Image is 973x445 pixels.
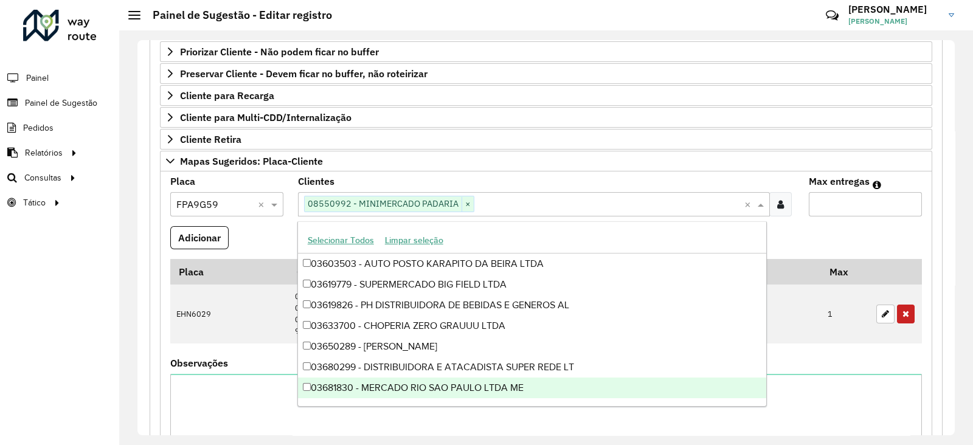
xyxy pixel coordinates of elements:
[809,174,870,188] label: Max entregas
[298,398,767,419] div: 03683101 - RENOVO DISTRIB DE BEB E GENEROS ALIMENTI
[140,9,332,22] h2: Painel de Sugestão - Editar registro
[23,196,46,209] span: Tático
[298,174,334,188] label: Clientes
[298,378,767,398] div: 03681830 - MERCADO RIO SAO PAULO LTDA ME
[24,171,61,184] span: Consultas
[180,134,241,144] span: Cliente Retira
[298,357,767,378] div: 03680299 - DISTRIBUIDORA E ATACADISTA SUPER REDE LT
[298,336,767,357] div: 03650289 - [PERSON_NAME]
[170,285,289,343] td: EHN6029
[258,197,268,212] span: Clear all
[298,316,767,336] div: 03633700 - CHOPERIA ZERO GRAUUU LTDA
[180,47,379,57] span: Priorizar Cliente - Não podem ficar no buffer
[297,221,767,407] ng-dropdown-panel: Options list
[298,254,767,274] div: 03603503 - AUTO POSTO KARAPITO DA BEIRA LTDA
[180,156,323,166] span: Mapas Sugeridos: Placa-Cliente
[25,147,63,159] span: Relatórios
[289,285,592,343] td: 08507153 08509169 08510355 91026735
[289,259,592,285] th: Código Cliente
[302,231,379,250] button: Selecionar Todos
[298,295,767,316] div: 03619826 - PH DISTRIBUIDORA DE BEBIDAS E GENEROS AL
[744,197,755,212] span: Clear all
[298,274,767,295] div: 03619779 - SUPERMERCADO BIG FIELD LTDA
[160,85,932,106] a: Cliente para Recarga
[822,259,870,285] th: Max
[848,16,940,27] span: [PERSON_NAME]
[180,112,351,122] span: Cliente para Multi-CDD/Internalização
[170,174,195,188] label: Placa
[819,2,845,29] a: Contato Rápido
[160,107,932,128] a: Cliente para Multi-CDD/Internalização
[26,72,49,85] span: Painel
[873,180,881,190] em: Máximo de clientes que serão colocados na mesma rota com os clientes informados
[180,69,428,78] span: Preservar Cliente - Devem ficar no buffer, não roteirizar
[848,4,940,15] h3: [PERSON_NAME]
[170,259,289,285] th: Placa
[25,97,97,109] span: Painel de Sugestão
[170,226,229,249] button: Adicionar
[305,196,462,211] span: 08550992 - MINIMERCADO PADARIA
[23,122,54,134] span: Pedidos
[160,41,932,62] a: Priorizar Cliente - Não podem ficar no buffer
[379,231,449,250] button: Limpar seleção
[170,356,228,370] label: Observações
[160,63,932,84] a: Preservar Cliente - Devem ficar no buffer, não roteirizar
[462,197,474,212] span: ×
[822,285,870,343] td: 1
[180,91,274,100] span: Cliente para Recarga
[160,151,932,171] a: Mapas Sugeridos: Placa-Cliente
[160,129,932,150] a: Cliente Retira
